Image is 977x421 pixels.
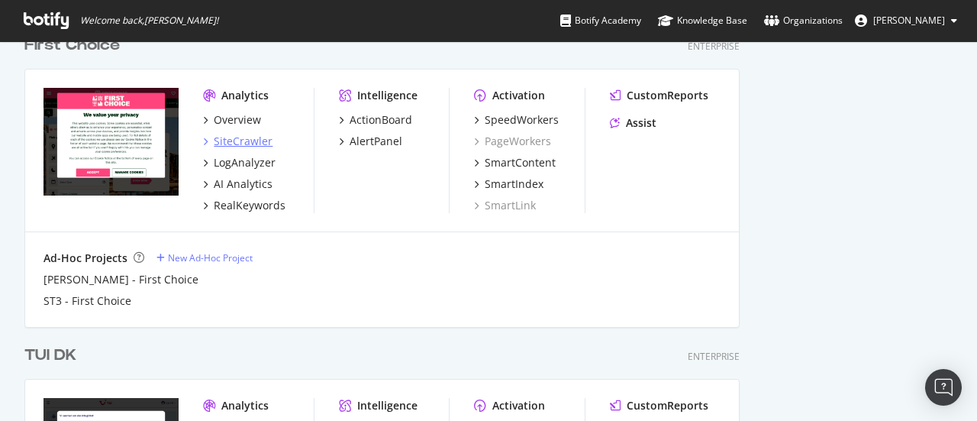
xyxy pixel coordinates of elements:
a: PageWorkers [474,134,551,149]
a: Overview [203,112,261,128]
div: Analytics [221,88,269,103]
span: Welcome back, [PERSON_NAME] ! [80,15,218,27]
div: ActionBoard [350,112,412,128]
div: LogAnalyzer [214,155,276,170]
a: New Ad-Hoc Project [156,251,253,264]
div: First Choice [24,34,120,57]
button: [PERSON_NAME] [843,8,969,33]
div: Activation [492,88,545,103]
div: Botify Academy [560,13,641,28]
div: Enterprise [688,40,740,53]
div: Assist [626,115,656,131]
img: firstchoice.co.uk [44,88,179,196]
a: SmartContent [474,155,556,170]
a: [PERSON_NAME] - First Choice [44,272,198,287]
a: ST3 - First Choice [44,293,131,309]
div: Open Intercom Messenger [925,369,962,406]
div: Activation [492,398,545,413]
a: AI Analytics [203,176,272,192]
div: CustomReports [627,398,708,413]
div: Overview [214,112,261,128]
div: Organizations [764,13,843,28]
a: First Choice [24,34,126,57]
a: Assist [610,115,656,131]
div: RealKeywords [214,198,285,213]
a: ActionBoard [339,112,412,128]
a: CustomReports [610,88,708,103]
a: LogAnalyzer [203,155,276,170]
div: Analytics [221,398,269,413]
div: Intelligence [357,88,418,103]
div: SmartIndex [485,176,543,192]
span: Michael Boulter [873,14,945,27]
a: SiteCrawler [203,134,272,149]
a: AlertPanel [339,134,402,149]
a: SpeedWorkers [474,112,559,128]
a: CustomReports [610,398,708,413]
a: SmartIndex [474,176,543,192]
div: SmartContent [485,155,556,170]
div: Knowledge Base [658,13,747,28]
a: TUI DK [24,345,82,367]
div: New Ad-Hoc Project [168,251,253,264]
div: SiteCrawler [214,134,272,149]
div: Enterprise [688,350,740,363]
div: AI Analytics [214,176,272,192]
a: RealKeywords [203,198,285,213]
div: TUI DK [24,345,76,367]
div: AlertPanel [350,134,402,149]
div: Ad-Hoc Projects [44,251,127,266]
div: Intelligence [357,398,418,413]
a: SmartLink [474,198,536,213]
div: CustomReports [627,88,708,103]
div: SpeedWorkers [485,112,559,128]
